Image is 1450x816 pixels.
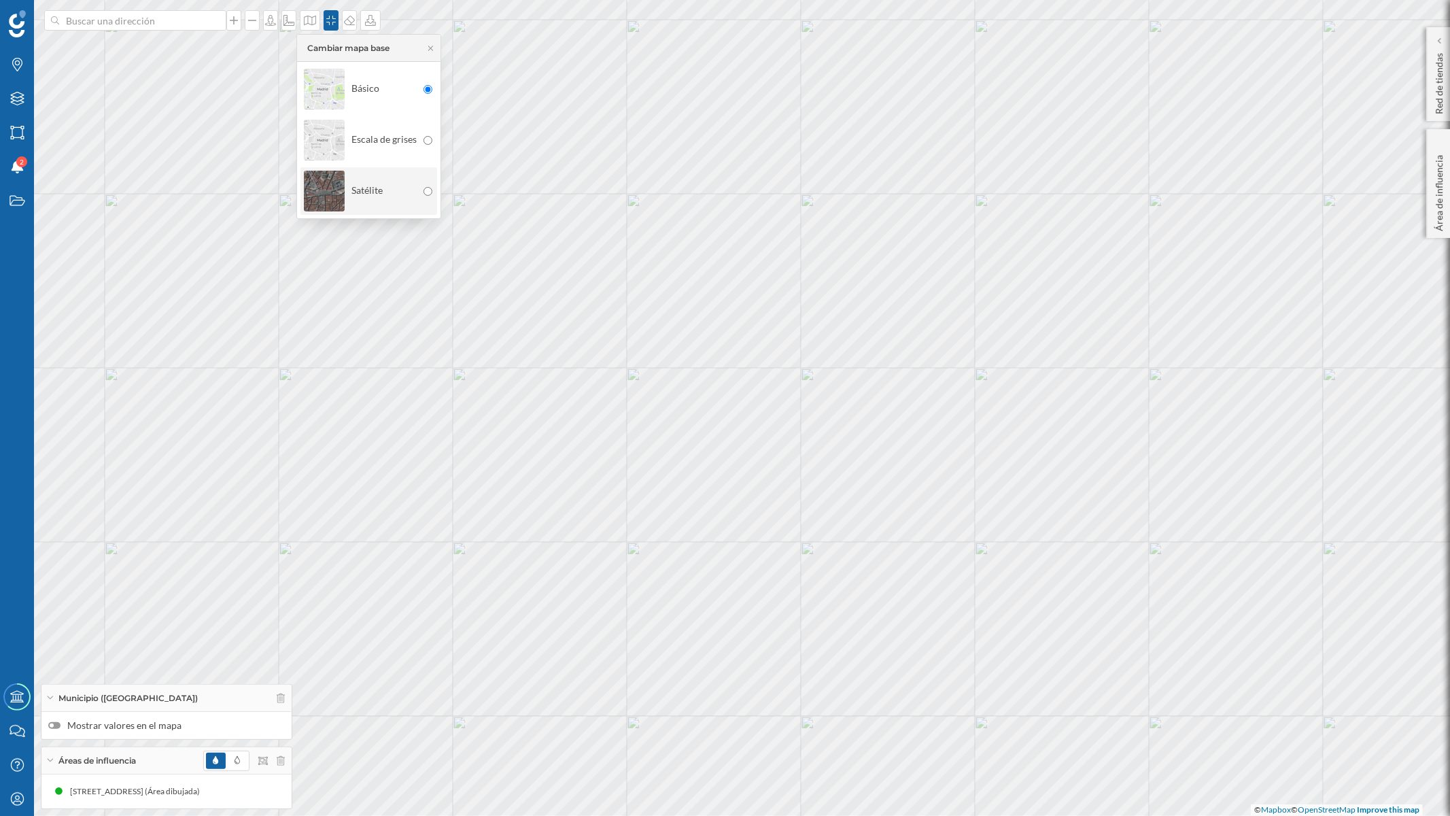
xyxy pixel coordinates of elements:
[1298,804,1356,815] a: OpenStreetMap
[304,116,417,164] div: Escala de grises
[304,167,417,215] div: Satélite
[70,785,207,798] div: [STREET_ADDRESS] (Área dibujada)
[1251,804,1423,816] div: © ©
[48,719,285,732] label: Mostrar valores en el mapa
[1432,150,1446,231] p: Área de influencia
[9,10,26,37] img: Geoblink Logo
[20,155,24,169] span: 2
[307,42,390,54] div: Cambiar mapa base
[304,65,417,113] div: Básico
[58,755,136,767] span: Áreas de influencia
[27,10,75,22] span: Soporte
[304,65,345,113] img: BASE_MAP_COLOR.png
[1432,48,1446,114] p: Red de tiendas
[58,692,198,704] span: Municipio ([GEOGRAPHIC_DATA])
[1357,804,1419,815] a: Improve this map
[1261,804,1291,815] a: Mapbox
[304,116,345,164] img: BASE_MAP_GREYSCALE.png
[304,167,345,215] img: BASE_MAP_SATELLITE.png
